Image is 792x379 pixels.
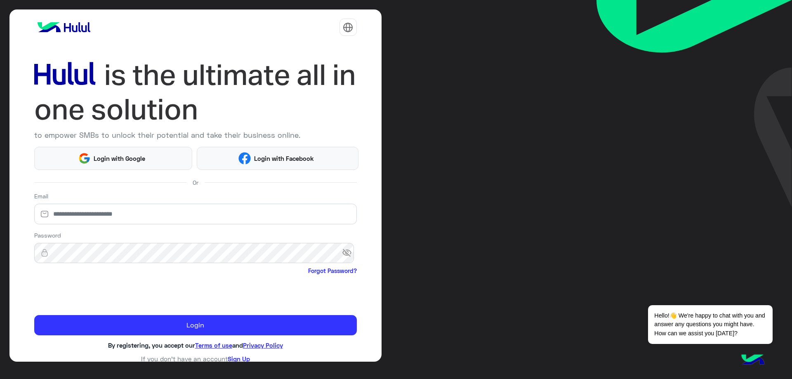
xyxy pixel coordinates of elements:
iframe: reCAPTCHA [34,277,160,309]
span: Or [193,178,198,187]
label: Password [34,231,61,240]
p: to empower SMBs to unlock their potential and take their business online. [34,129,357,141]
h6: If you don’t have an account [34,355,357,363]
img: lock [34,249,55,257]
span: Hello!👋 We're happy to chat with you and answer any questions you might have. How can we assist y... [648,305,772,344]
a: Privacy Policy [243,341,283,349]
img: Facebook [238,152,251,165]
img: email [34,210,55,218]
span: visibility_off [342,246,357,261]
span: By registering, you accept our [108,341,195,349]
img: Google [78,152,90,165]
span: Login with Facebook [251,154,317,163]
button: Login with Google [34,147,193,169]
a: Sign Up [228,355,250,363]
button: Login with Facebook [197,147,358,169]
button: Login [34,315,357,336]
span: and [232,341,243,349]
a: Forgot Password? [308,266,357,275]
label: Email [34,192,48,200]
span: Login with Google [91,154,148,163]
img: hululLoginTitle_EN.svg [34,58,357,127]
img: hulul-logo.png [738,346,767,375]
img: tab [343,22,353,33]
a: Terms of use [195,341,232,349]
img: logo [34,19,94,35]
